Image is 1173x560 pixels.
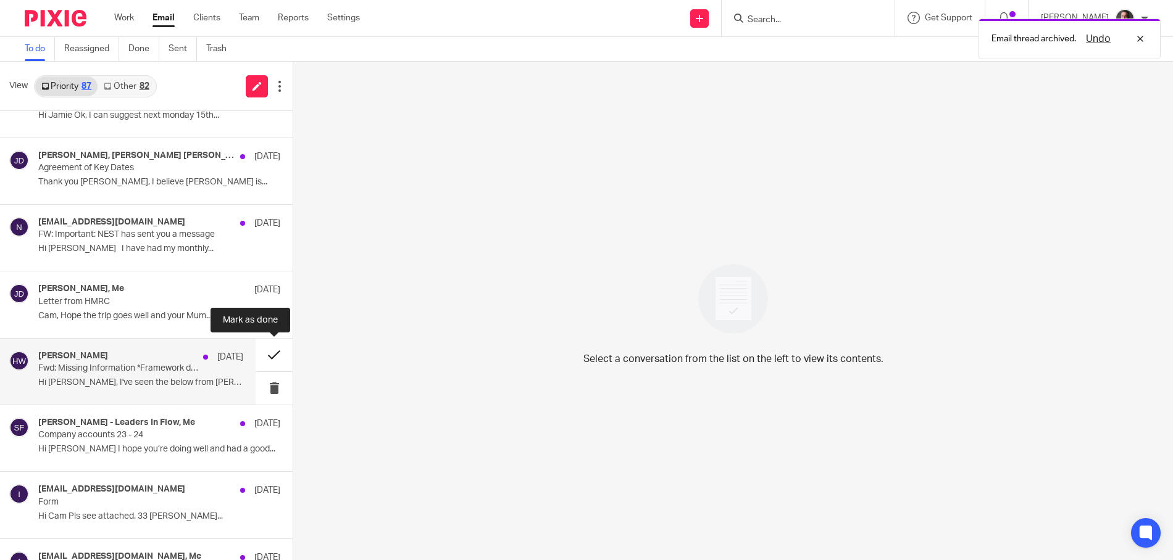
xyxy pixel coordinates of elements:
[38,511,280,522] p: Hi Cam Pls see attached. 33 [PERSON_NAME]...
[81,82,91,91] div: 87
[690,256,776,342] img: image
[254,150,280,163] p: [DATE]
[38,229,232,240] p: FW: Important: NEST has sent you a message
[254,484,280,496] p: [DATE]
[38,217,185,228] h4: [EMAIL_ADDRESS][DOMAIN_NAME]
[38,377,243,388] p: Hi [PERSON_NAME], I've seen the below from [PERSON_NAME] this...
[9,484,29,504] img: svg%3E
[206,37,236,61] a: Trash
[193,12,220,24] a: Clients
[1115,9,1135,28] img: CP%20Headshot.jpeg
[35,76,98,96] a: Priority87
[38,363,202,374] p: Fwd: Missing Information *Framework details still needed for [PERSON_NAME]*
[38,351,108,361] h4: [PERSON_NAME]
[25,37,55,61] a: To do
[152,12,175,24] a: Email
[9,80,28,93] span: View
[169,37,197,61] a: Sent
[254,217,280,229] p: [DATE]
[38,297,232,307] p: Letter from HMRC
[278,12,309,24] a: Reports
[9,351,29,371] img: svg%3E
[991,33,1076,45] p: Email thread archived.
[25,10,86,27] img: Pixie
[38,484,185,495] h4: [EMAIL_ADDRESS][DOMAIN_NAME]
[239,12,259,24] a: Team
[38,110,280,121] p: Hi Jamie Ok, I can suggest next monday 15th...
[38,444,280,455] p: Hi [PERSON_NAME] I hope you’re doing well and had a good...
[38,497,232,508] p: Form
[254,284,280,296] p: [DATE]
[9,150,29,170] img: svg%3E
[1082,31,1114,46] button: Undo
[38,311,280,321] p: Cam, Hope the trip goes well and your Mum...
[38,163,232,173] p: Agreement of Key Dates
[140,82,149,91] div: 82
[9,284,29,303] img: svg%3E
[583,352,883,366] p: Select a conversation from the list on the left to view its contents.
[38,177,280,187] p: Thank you [PERSON_NAME], I believe [PERSON_NAME] is...
[64,37,119,61] a: Reassigned
[9,418,29,437] img: svg%3E
[327,12,360,24] a: Settings
[9,217,29,237] img: svg%3E
[38,418,195,428] h4: [PERSON_NAME] - Leaders In Flow, Me
[38,244,280,254] p: Hi [PERSON_NAME] I have had my monthly...
[98,76,155,96] a: Other82
[38,284,124,294] h4: [PERSON_NAME], Me
[38,430,232,440] p: Company accounts 23 - 24
[254,418,280,430] p: [DATE]
[217,351,243,363] p: [DATE]
[38,150,234,161] h4: [PERSON_NAME], [PERSON_NAME] [PERSON_NAME]
[128,37,159,61] a: Done
[114,12,134,24] a: Work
